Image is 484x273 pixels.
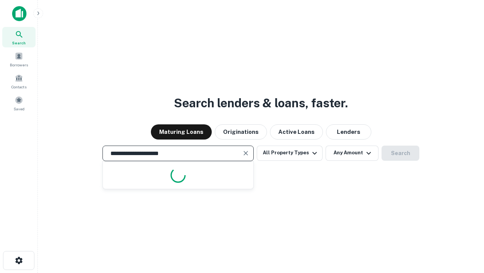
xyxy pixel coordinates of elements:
[2,71,36,91] a: Contacts
[240,148,251,158] button: Clear
[2,49,36,69] a: Borrowers
[2,93,36,113] a: Saved
[12,40,26,46] span: Search
[326,124,371,140] button: Lenders
[174,94,348,112] h3: Search lenders & loans, faster.
[12,6,26,21] img: capitalize-icon.png
[446,212,484,249] iframe: Chat Widget
[10,62,28,68] span: Borrowers
[151,124,212,140] button: Maturing Loans
[326,146,379,161] button: Any Amount
[257,146,323,161] button: All Property Types
[2,27,36,47] a: Search
[11,84,26,90] span: Contacts
[215,124,267,140] button: Originations
[270,124,323,140] button: Active Loans
[14,106,25,112] span: Saved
